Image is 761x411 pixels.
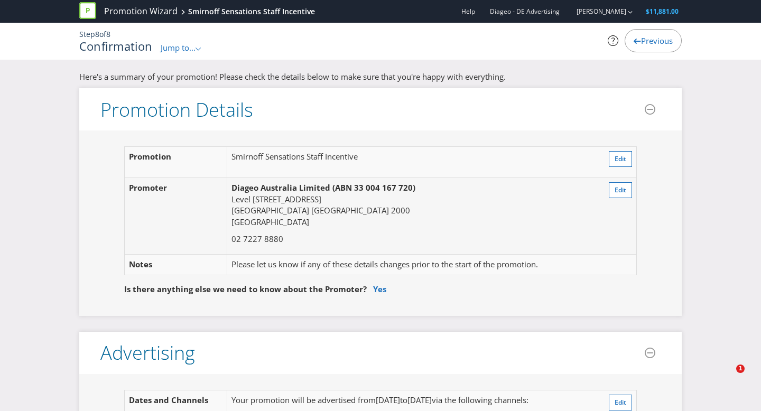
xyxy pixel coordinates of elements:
[609,182,632,198] button: Edit
[736,365,745,373] span: 1
[566,7,626,16] a: [PERSON_NAME]
[231,205,309,216] span: [GEOGRAPHIC_DATA]
[100,99,253,120] h3: Promotion Details
[231,194,321,204] span: Level [STREET_ADDRESS]
[125,147,227,178] td: Promotion
[714,365,740,390] iframe: Intercom live chat
[391,205,410,216] span: 2000
[376,395,400,405] span: [DATE]
[373,284,386,294] a: Yes
[432,395,528,405] span: via the following channels:
[124,284,367,294] span: Is there anything else we need to know about the Promoter?
[79,71,682,82] p: Here's a summary of your promotion! Please check the details below to make sure that you're happy...
[461,7,475,16] a: Help
[99,29,106,39] span: of
[646,7,679,16] span: $11,881.00
[311,205,389,216] span: [GEOGRAPHIC_DATA]
[231,233,588,245] p: 02 7227 8880
[407,395,432,405] span: [DATE]
[79,29,95,39] span: Step
[161,42,196,53] span: Jump to...
[125,255,227,275] td: Notes
[615,185,626,194] span: Edit
[609,395,632,410] button: Edit
[104,5,178,17] a: Promotion Wizard
[641,35,673,46] span: Previous
[609,151,632,167] button: Edit
[188,6,315,17] div: Smirnoff Sensations Staff Incentive
[615,154,626,163] span: Edit
[129,182,167,193] span: Promoter
[490,7,560,16] span: Diageo - DE Advertising
[106,29,110,39] span: 8
[100,342,195,363] h3: Advertising
[227,255,592,275] td: Please let us know if any of these details changes prior to the start of the promotion.
[231,182,330,193] span: Diageo Australia Limited
[615,398,626,407] span: Edit
[231,217,309,227] span: [GEOGRAPHIC_DATA]
[400,395,407,405] span: to
[95,29,99,39] span: 8
[332,182,415,193] span: (ABN 33 004 167 720)
[227,147,592,178] td: Smirnoff Sensations Staff Incentive
[231,395,376,405] span: Your promotion will be advertised from
[79,40,153,52] h1: Confirmation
